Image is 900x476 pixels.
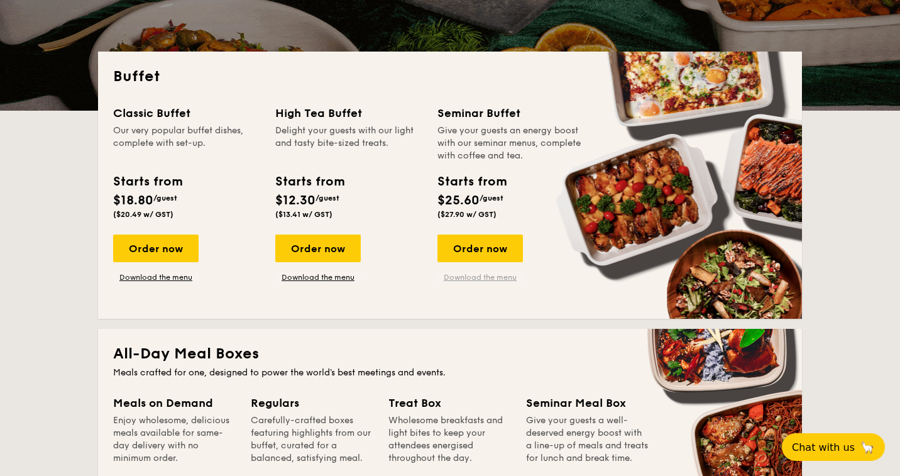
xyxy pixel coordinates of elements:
[437,210,497,219] span: ($27.90 w/ GST)
[275,104,422,122] div: High Tea Buffet
[113,235,199,262] div: Order now
[437,193,480,208] span: $25.60
[113,394,236,412] div: Meals on Demand
[113,193,153,208] span: $18.80
[388,394,511,412] div: Treat Box
[437,125,584,162] div: Give your guests an energy boost with our seminar menus, complete with coffee and tea.
[113,125,260,162] div: Our very popular buffet dishes, complete with set-up.
[113,272,199,282] a: Download the menu
[437,104,584,122] div: Seminar Buffet
[251,394,373,412] div: Regulars
[113,172,182,191] div: Starts from
[860,440,875,455] span: 🦙
[113,344,787,364] h2: All-Day Meal Boxes
[526,394,649,412] div: Seminar Meal Box
[275,272,361,282] a: Download the menu
[526,414,649,465] div: Give your guests a well-deserved energy boost with a line-up of meals and treats for lunch and br...
[437,272,523,282] a: Download the menu
[113,210,173,219] span: ($20.49 w/ GST)
[437,172,506,191] div: Starts from
[275,172,344,191] div: Starts from
[782,433,885,461] button: Chat with us🦙
[113,414,236,465] div: Enjoy wholesome, delicious meals available for same-day delivery with no minimum order.
[275,125,422,162] div: Delight your guests with our light and tasty bite-sized treats.
[113,104,260,122] div: Classic Buffet
[275,235,361,262] div: Order now
[792,441,855,453] span: Chat with us
[275,210,332,219] span: ($13.41 w/ GST)
[316,194,339,202] span: /guest
[153,194,177,202] span: /guest
[437,235,523,262] div: Order now
[480,194,503,202] span: /guest
[113,67,787,87] h2: Buffet
[275,193,316,208] span: $12.30
[388,414,511,465] div: Wholesome breakfasts and light bites to keep your attendees energised throughout the day.
[251,414,373,465] div: Carefully-crafted boxes featuring highlights from our buffet, curated for a balanced, satisfying ...
[113,367,787,379] div: Meals crafted for one, designed to power the world's best meetings and events.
